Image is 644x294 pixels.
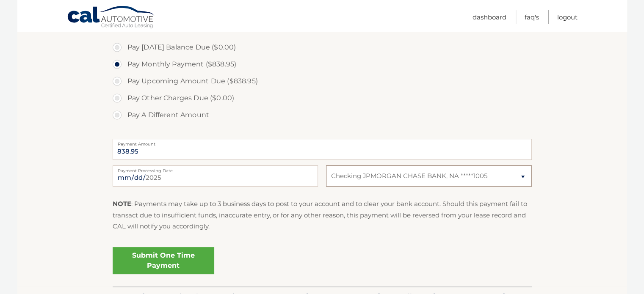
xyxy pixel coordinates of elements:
input: Payment Amount [113,139,532,160]
label: Pay [DATE] Balance Due ($0.00) [113,39,532,56]
label: Pay Other Charges Due ($0.00) [113,90,532,107]
p: : Payments may take up to 3 business days to post to your account and to clear your bank account.... [113,198,532,232]
a: Cal Automotive [67,5,156,30]
label: Pay Monthly Payment ($838.95) [113,56,532,73]
a: FAQ's [525,10,539,24]
a: Logout [557,10,578,24]
a: Submit One Time Payment [113,247,214,274]
label: Pay Upcoming Amount Due ($838.95) [113,73,532,90]
label: Payment Processing Date [113,165,318,172]
strong: NOTE [113,200,131,208]
label: Payment Amount [113,139,532,146]
a: Dashboard [473,10,506,24]
label: Pay A Different Amount [113,107,532,124]
input: Payment Date [113,165,318,187]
